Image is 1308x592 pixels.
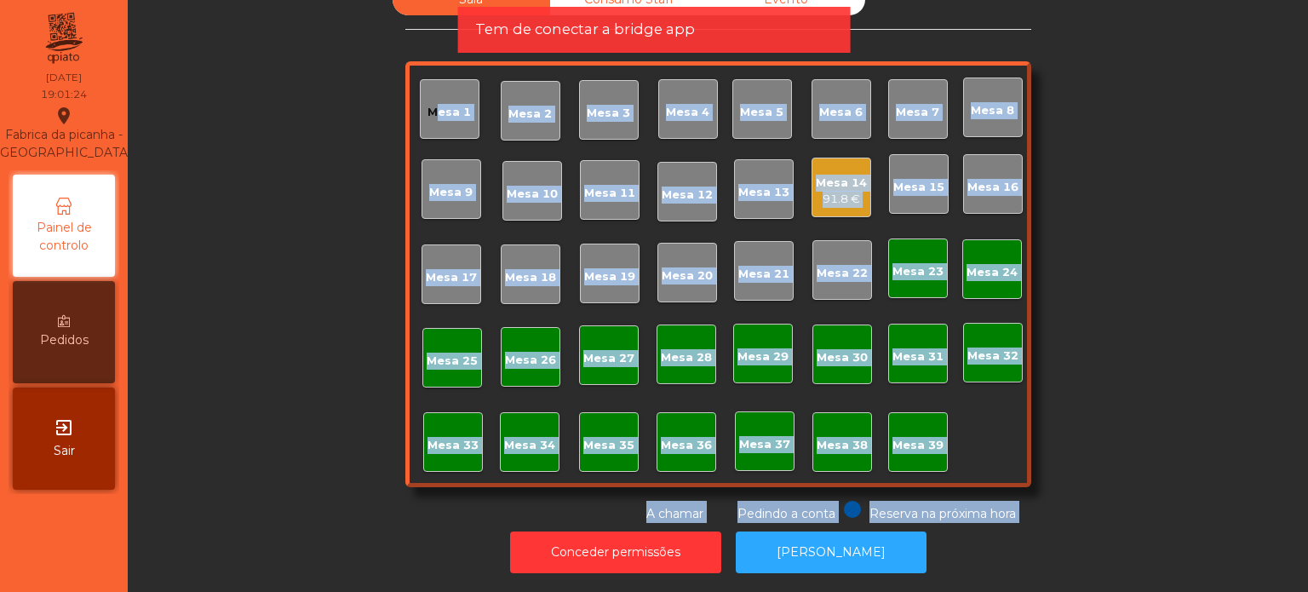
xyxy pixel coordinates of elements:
div: Mesa 16 [967,179,1018,196]
div: Mesa 37 [739,436,790,453]
div: Mesa 4 [666,104,709,121]
div: Mesa 18 [505,269,556,286]
div: Mesa 25 [427,353,478,370]
span: Sair [54,442,75,460]
div: Mesa 15 [893,179,944,196]
span: Painel de controlo [17,219,111,255]
div: Mesa 10 [507,186,558,203]
div: Mesa 26 [505,352,556,369]
div: Mesa 9 [429,184,473,201]
div: Mesa 6 [819,104,863,121]
i: location_on [54,106,74,126]
div: Mesa 28 [661,349,712,366]
div: Mesa 2 [508,106,552,123]
div: Mesa 27 [583,350,634,367]
span: Pedindo a conta [737,506,835,521]
div: Mesa 1 [427,104,471,121]
div: Mesa 7 [896,104,939,121]
div: Mesa 3 [587,105,630,122]
button: Conceder permissões [510,532,721,573]
div: Mesa 11 [584,185,635,202]
img: qpiato [43,9,84,68]
div: Mesa 30 [817,349,868,366]
span: Reserva na próxima hora [869,506,1016,521]
div: Mesa 38 [817,437,868,454]
div: Mesa 19 [584,268,635,285]
div: Mesa 5 [740,104,783,121]
div: Mesa 13 [738,184,789,201]
div: 19:01:24 [41,87,87,102]
div: Mesa 20 [662,267,713,285]
span: Tem de conectar a bridge app [475,19,695,40]
div: Mesa 35 [583,437,634,454]
button: [PERSON_NAME] [736,532,926,573]
div: Mesa 24 [967,264,1018,281]
div: Mesa 14 [816,175,867,192]
div: [DATE] [46,70,82,85]
div: Mesa 36 [661,437,712,454]
div: Mesa 29 [737,348,789,365]
div: Mesa 22 [817,265,868,282]
div: Mesa 17 [426,269,477,286]
div: Mesa 32 [967,348,1018,365]
div: Mesa 23 [892,263,944,280]
span: Pedidos [40,331,89,349]
div: Mesa 34 [504,437,555,454]
div: Mesa 39 [892,437,944,454]
div: 91.8 € [816,191,867,208]
i: exit_to_app [54,417,74,438]
div: Mesa 31 [892,348,944,365]
span: A chamar [646,506,703,521]
div: Mesa 12 [662,187,713,204]
div: Mesa 21 [738,266,789,283]
div: Mesa 33 [427,437,479,454]
div: Mesa 8 [971,102,1014,119]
